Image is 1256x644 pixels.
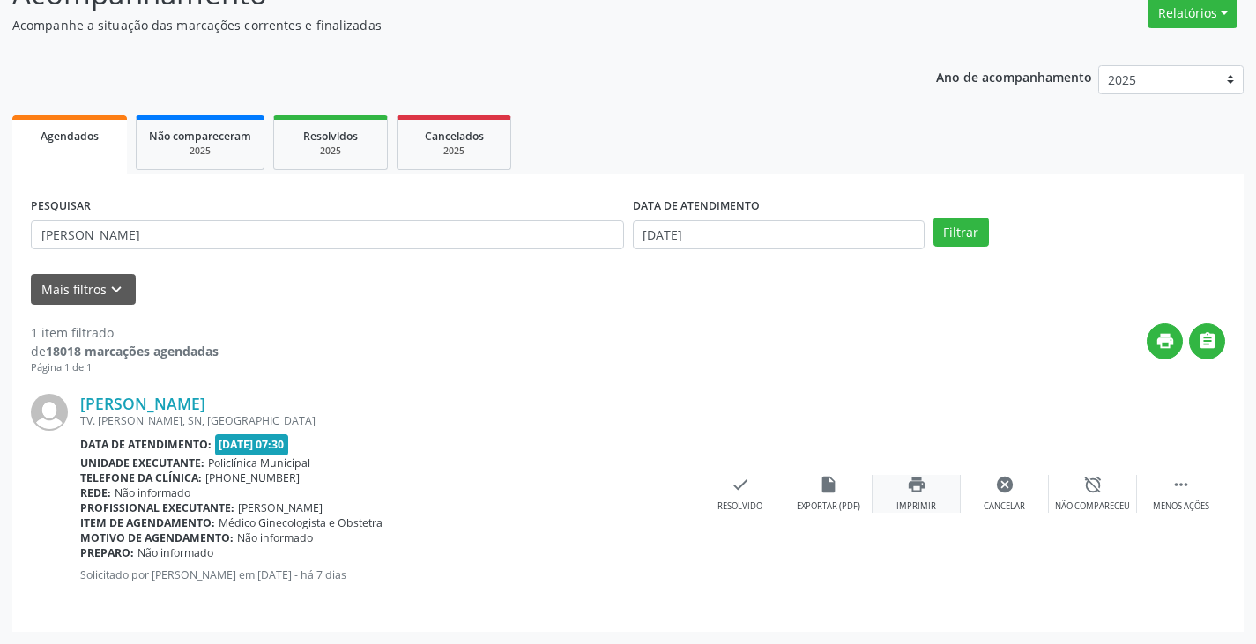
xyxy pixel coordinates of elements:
div: Resolvido [717,500,762,513]
b: Preparo: [80,545,134,560]
span: Médico Ginecologista e Obstetra [219,515,383,530]
i: print [907,475,926,494]
div: Imprimir [896,500,936,513]
span: Cancelados [425,129,484,144]
b: Motivo de agendamento: [80,530,234,545]
span: Policlínica Municipal [208,455,310,470]
div: Não compareceu [1055,500,1130,513]
div: TV. [PERSON_NAME], SN, [GEOGRAPHIC_DATA] [80,413,696,428]
a: [PERSON_NAME] [80,394,205,413]
div: 2025 [410,144,498,158]
p: Solicitado por [PERSON_NAME] em [DATE] - há 7 dias [80,567,696,582]
span: Resolvidos [303,129,358,144]
b: Telefone da clínica: [80,470,202,485]
i: cancel [995,475,1014,494]
div: 1 item filtrado [31,323,219,342]
i:  [1198,331,1217,351]
b: Item de agendamento: [80,515,215,530]
i: alarm_off [1083,475,1103,494]
div: Página 1 de 1 [31,360,219,375]
div: Exportar (PDF) [797,500,860,513]
input: Nome, CNS [31,220,624,250]
button: Mais filtroskeyboard_arrow_down [31,274,136,305]
div: Cancelar [984,500,1025,513]
strong: 18018 marcações agendadas [46,343,219,359]
span: Agendados [41,129,99,144]
span: [PERSON_NAME] [238,500,323,515]
button: print [1147,323,1183,359]
button:  [1189,323,1225,359]
span: [DATE] 07:30 [215,434,289,455]
input: Selecione um intervalo [633,220,925,250]
span: Não informado [137,545,213,560]
label: DATA DE ATENDIMENTO [633,193,760,220]
button: Filtrar [933,218,989,248]
i: print [1156,331,1175,351]
b: Profissional executante: [80,500,234,515]
label: PESQUISAR [31,193,91,220]
img: img [31,394,68,431]
div: 2025 [286,144,375,158]
i: insert_drive_file [819,475,838,494]
span: [PHONE_NUMBER] [205,470,300,485]
div: Menos ações [1153,500,1209,513]
b: Data de atendimento: [80,437,212,452]
p: Acompanhe a situação das marcações correntes e finalizadas [12,16,874,34]
p: Ano de acompanhamento [936,65,1092,87]
b: Rede: [80,485,111,500]
div: 2025 [149,144,251,158]
div: de [31,342,219,360]
i: keyboard_arrow_down [107,280,126,300]
i:  [1171,475,1191,494]
span: Não informado [237,530,313,545]
i: check [731,475,750,494]
span: Não compareceram [149,129,251,144]
span: Não informado [115,485,190,500]
b: Unidade executante: [80,455,204,470]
